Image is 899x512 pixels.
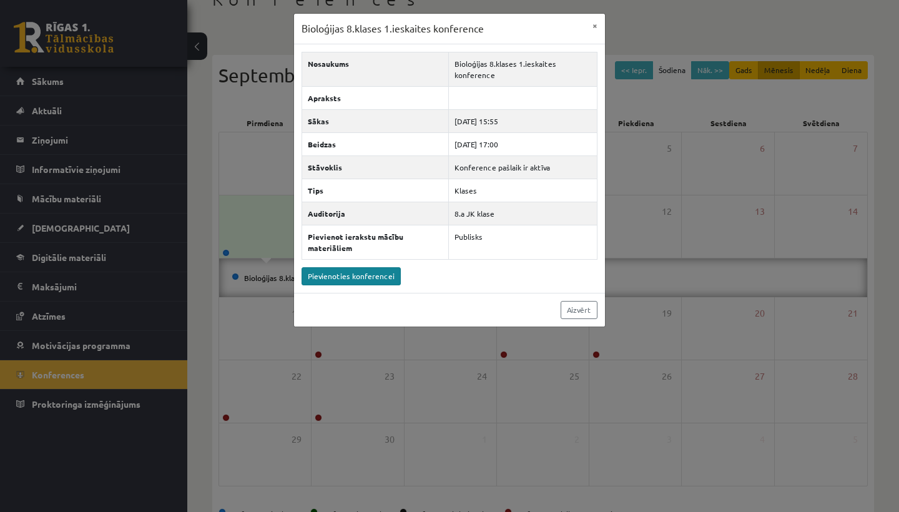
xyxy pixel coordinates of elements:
[448,179,597,202] td: Klases
[448,202,597,225] td: 8.a JK klase
[448,225,597,259] td: Publisks
[448,52,597,86] td: Bioloģijas 8.klases 1.ieskaites konference
[302,132,449,155] th: Beidzas
[448,155,597,179] td: Konference pašlaik ir aktīva
[302,52,449,86] th: Nosaukums
[302,225,449,259] th: Pievienot ierakstu mācību materiāliem
[585,14,605,37] button: ×
[302,109,449,132] th: Sākas
[302,155,449,179] th: Stāvoklis
[561,301,597,319] a: Aizvērt
[448,109,597,132] td: [DATE] 15:55
[302,86,449,109] th: Apraksts
[448,132,597,155] td: [DATE] 17:00
[302,267,401,285] a: Pievienoties konferencei
[302,202,449,225] th: Auditorija
[302,179,449,202] th: Tips
[302,21,484,36] h3: Bioloģijas 8.klases 1.ieskaites konference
